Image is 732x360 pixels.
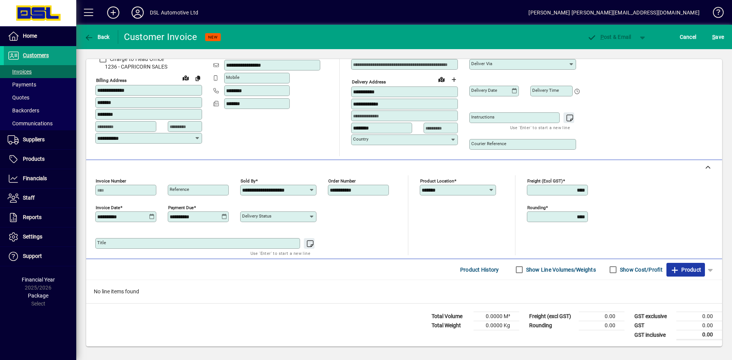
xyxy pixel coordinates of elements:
span: Payments [8,82,36,88]
button: Save [710,30,726,44]
td: 0.00 [676,330,722,340]
td: GST [631,321,676,330]
td: GST inclusive [631,330,676,340]
td: 0.00 [579,321,624,330]
span: Quotes [8,94,29,101]
mat-label: Delivery time [532,88,559,93]
span: Settings [23,234,42,240]
mat-label: Delivery date [471,88,497,93]
span: Communications [8,120,53,126]
span: Suppliers [23,136,45,142]
label: Show Line Volumes/Weights [525,266,596,274]
span: Financial Year [22,277,55,283]
app-page-header-button: Back [76,30,118,44]
a: Products [4,150,76,169]
a: Quotes [4,91,76,104]
mat-label: Reference [170,187,189,192]
button: Profile [125,6,150,19]
span: Product History [460,264,499,276]
a: Staff [4,189,76,208]
a: Support [4,247,76,266]
mat-label: Title [97,240,106,245]
mat-hint: Use 'Enter' to start a new line [250,249,310,258]
a: Backorders [4,104,76,117]
mat-label: Delivery status [242,213,271,219]
div: [PERSON_NAME] [PERSON_NAME][EMAIL_ADDRESS][DOMAIN_NAME] [528,6,700,19]
td: GST exclusive [631,312,676,321]
span: Cancel [680,31,697,43]
span: Product [670,264,701,276]
span: Customers [23,52,49,58]
td: 0.0000 M³ [474,312,519,321]
a: Communications [4,117,76,130]
mat-label: Instructions [471,114,494,120]
span: Backorders [8,107,39,114]
span: Back [84,34,110,40]
span: Support [23,253,42,259]
mat-label: Deliver via [471,61,492,66]
a: View on map [180,72,192,84]
button: Post & Email [583,30,635,44]
span: Products [23,156,45,162]
span: NEW [208,35,218,40]
td: 0.00 [676,312,722,321]
button: Add [101,6,125,19]
div: No line items found [86,280,722,303]
div: DSL Automotive Ltd [150,6,198,19]
td: 0.00 [579,312,624,321]
label: Show Cost/Profit [618,266,663,274]
td: 0.0000 Kg [474,321,519,330]
a: Reports [4,208,76,227]
span: ost & Email [587,34,631,40]
mat-label: Order number [328,178,356,184]
mat-label: Rounding [527,205,546,210]
span: 1236 - CAPRICORN SALES [95,63,202,71]
td: Total Weight [428,321,474,330]
button: Choose address [448,74,460,86]
button: Back [82,30,112,44]
mat-label: Sold by [241,178,255,184]
button: Copy to Delivery address [192,72,204,84]
span: Financials [23,175,47,181]
span: S [712,34,715,40]
span: Package [28,293,48,299]
mat-label: Invoice date [96,205,120,210]
a: Payments [4,78,76,91]
mat-label: Mobile [226,75,239,80]
a: Settings [4,227,76,246]
span: P [600,34,604,40]
a: Invoices [4,65,76,78]
a: View on map [435,73,448,85]
span: Invoices [8,69,32,75]
td: Rounding [525,321,579,330]
span: Home [23,33,37,39]
button: Product History [457,263,502,277]
mat-label: Freight (excl GST) [527,178,563,184]
a: Knowledge Base [707,2,722,26]
a: Financials [4,169,76,188]
div: Customer Invoice [124,31,197,43]
button: Cancel [678,30,698,44]
span: ave [712,31,724,43]
mat-label: Courier Reference [471,141,506,146]
span: Reports [23,214,42,220]
td: Total Volume [428,312,474,321]
label: Charge to Head Office [108,55,164,63]
mat-label: Payment due [168,205,194,210]
mat-label: Product location [420,178,454,184]
button: Product [666,263,705,277]
td: Freight (excl GST) [525,312,579,321]
mat-hint: Use 'Enter' to start a new line [510,123,570,132]
td: 0.00 [676,321,722,330]
mat-label: Country [353,136,368,142]
a: Home [4,27,76,46]
a: Suppliers [4,130,76,149]
mat-label: Invoice number [96,178,126,184]
span: Staff [23,195,35,201]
